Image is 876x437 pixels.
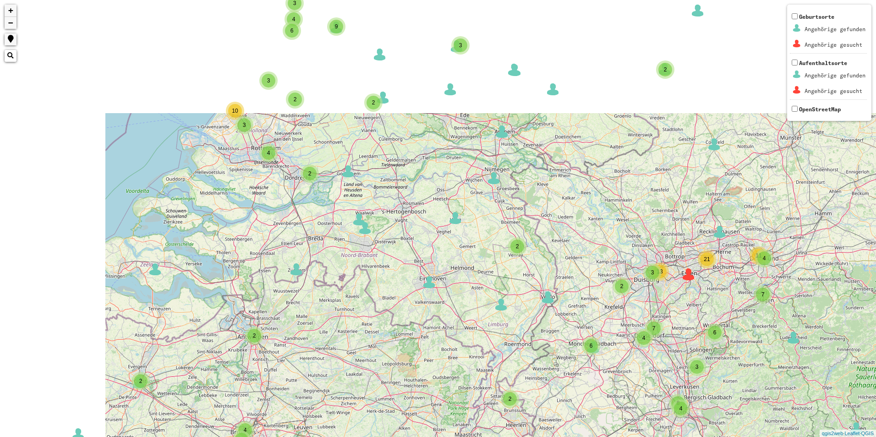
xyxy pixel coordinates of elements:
[804,22,866,37] td: Angehörige gefunden
[756,252,761,259] span: 11
[664,66,667,73] span: 2
[791,22,803,34] img: Geburtsorte_2_Angeh%C3%B6rigegefunden0.png
[791,69,803,80] img: Aufenthaltsorte_1_Angeh%C3%B6rigegefunden0.png
[642,335,646,341] span: 4
[139,378,142,384] span: 2
[5,5,16,17] a: Zoom in
[822,431,843,436] a: qgis2web
[804,38,866,52] td: Angehörige gesucht
[459,42,462,49] span: 3
[267,150,270,156] span: 4
[861,431,874,436] a: QGIS
[243,122,246,128] span: 3
[804,84,866,98] td: Angehörige gesucht
[792,60,798,66] input: AufenthaltsorteAngehörige gefundenAngehörige gesucht
[244,427,247,433] span: 4
[308,170,312,177] span: 2
[790,60,867,99] span: Aufenthaltsorte
[290,27,294,34] span: 6
[232,108,238,114] span: 10
[372,99,375,106] span: 2
[761,291,765,298] span: 7
[792,13,798,19] input: GeburtsorteAngehörige gefundenAngehörige gesucht
[335,23,338,30] span: 9
[790,13,867,53] span: Geburtsorte
[651,269,654,276] span: 3
[292,16,296,22] span: 4
[509,396,512,402] span: 2
[590,343,593,349] span: 6
[679,405,683,412] span: 4
[695,364,699,370] span: 3
[253,333,256,339] span: 2
[792,106,798,112] input: OpenStreetMap
[657,268,662,275] span: 13
[704,256,710,262] span: 21
[516,243,519,250] span: 2
[799,106,841,113] span: OpenStreetMap
[763,255,766,262] span: 4
[294,96,297,103] span: 2
[620,283,624,290] span: 2
[791,38,803,49] img: Geburtsorte_2_Angeh%C3%B6rigegesucht1.png
[844,431,860,436] a: Leaflet
[804,68,866,83] td: Angehörige gefunden
[713,329,717,336] span: 6
[652,325,656,332] span: 7
[5,17,16,29] a: Zoom out
[5,33,16,45] a: Show me where I am
[791,84,803,96] img: Aufenthaltsorte_1_Angeh%C3%B6rigegesucht1.png
[267,77,270,84] span: 3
